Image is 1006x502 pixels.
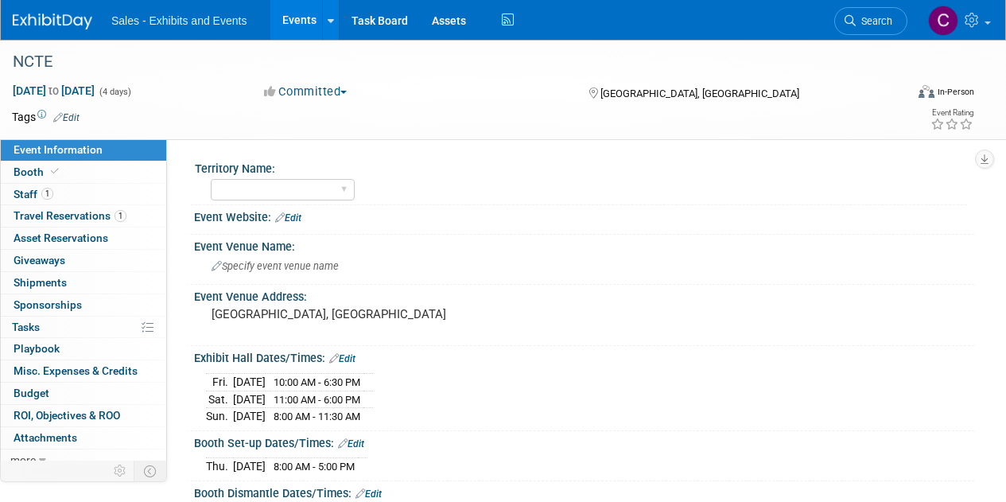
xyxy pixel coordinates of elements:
span: Sponsorships [14,298,82,311]
a: Edit [338,438,364,449]
td: [DATE] [233,373,266,391]
td: [DATE] [233,458,266,475]
a: Edit [355,488,382,500]
span: Specify event venue name [212,260,339,272]
a: Sponsorships [1,294,166,316]
span: more [10,453,36,466]
a: more [1,449,166,471]
td: [DATE] [233,391,266,408]
img: ExhibitDay [13,14,92,29]
td: Personalize Event Tab Strip [107,461,134,481]
a: Search [834,7,907,35]
a: Misc. Expenses & Credits [1,360,166,382]
span: (4 days) [98,87,131,97]
td: Fri. [206,373,233,391]
a: ROI, Objectives & ROO [1,405,166,426]
a: Travel Reservations1 [1,205,166,227]
td: [DATE] [233,408,266,425]
span: 8:00 AM - 5:00 PM [274,461,355,473]
span: 11:00 AM - 6:00 PM [274,394,360,406]
span: Event Information [14,143,103,156]
td: Tags [12,109,80,125]
a: Event Information [1,139,166,161]
button: Committed [258,84,353,100]
div: NCTE [7,48,892,76]
a: Edit [53,112,80,123]
img: Christine Lurz [928,6,958,36]
a: Booth [1,161,166,183]
span: Giveaways [14,254,65,267]
span: to [46,84,61,97]
a: Tasks [1,317,166,338]
div: Event Rating [930,109,973,117]
a: Attachments [1,427,166,449]
span: 1 [41,188,53,200]
span: Sales - Exhibits and Events [111,14,247,27]
img: Format-Inperson.png [919,85,934,98]
i: Booth reservation complete [51,167,59,176]
span: Shipments [14,276,67,289]
span: Budget [14,387,49,399]
span: Asset Reservations [14,232,108,244]
a: Giveaways [1,250,166,271]
td: Sat. [206,391,233,408]
a: Budget [1,383,166,404]
div: In-Person [937,86,974,98]
span: 8:00 AM - 11:30 AM [274,411,360,422]
a: Playbook [1,338,166,360]
span: Travel Reservations [14,209,126,222]
td: Sun. [206,408,233,425]
span: Playbook [14,342,60,355]
div: Exhibit Hall Dates/Times: [194,346,974,367]
a: Shipments [1,272,166,294]
span: Tasks [12,321,40,333]
span: 10:00 AM - 6:30 PM [274,376,360,388]
a: Staff1 [1,184,166,205]
span: Attachments [14,431,77,444]
pre: [GEOGRAPHIC_DATA], [GEOGRAPHIC_DATA] [212,307,502,321]
span: Misc. Expenses & Credits [14,364,138,377]
td: Toggle Event Tabs [134,461,167,481]
div: Event Website: [194,205,974,226]
span: ROI, Objectives & ROO [14,409,120,422]
div: Booth Set-up Dates/Times: [194,431,974,452]
span: [GEOGRAPHIC_DATA], [GEOGRAPHIC_DATA] [600,88,799,99]
span: Booth [14,165,62,178]
span: Staff [14,188,53,200]
div: Event Venue Address: [194,285,974,305]
a: Asset Reservations [1,228,166,249]
div: Territory Name: [195,157,967,177]
div: Event Format [833,83,974,107]
span: Search [856,15,892,27]
a: Edit [329,353,355,364]
td: Thu. [206,458,233,475]
a: Edit [275,212,301,224]
span: 1 [115,210,126,222]
div: Booth Dismantle Dates/Times: [194,481,974,502]
div: Event Venue Name: [194,235,974,255]
span: [DATE] [DATE] [12,84,95,98]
